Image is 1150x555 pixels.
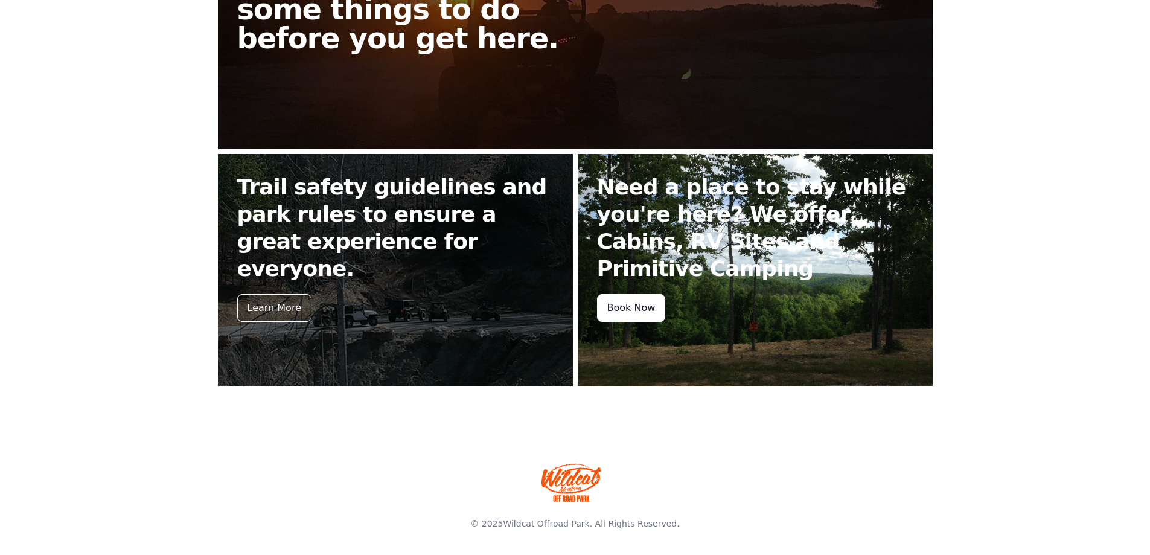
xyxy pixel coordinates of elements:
span: © 2025 . All Rights Reserved. [470,519,679,528]
div: Book Now [597,294,666,322]
a: Wildcat Offroad Park [503,519,589,528]
a: Need a place to stay while you're here? We offer Cabins, RV Sites and Primitive Camping Book Now [578,154,933,386]
div: Learn More [237,294,311,322]
h2: Need a place to stay while you're here? We offer Cabins, RV Sites and Primitive Camping [597,173,913,282]
h2: Trail safety guidelines and park rules to ensure a great experience for everyone. [237,173,554,282]
img: Wildcat Offroad park [541,463,602,502]
a: Trail safety guidelines and park rules to ensure a great experience for everyone. Learn More [218,154,573,386]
